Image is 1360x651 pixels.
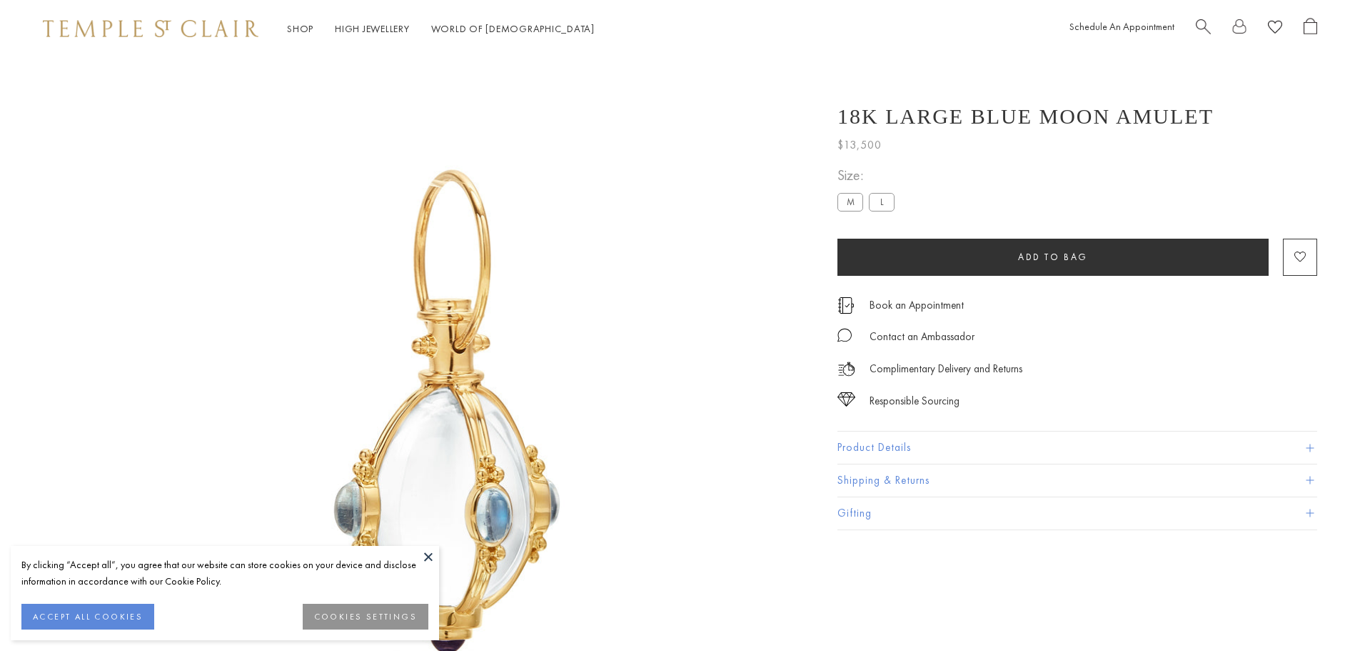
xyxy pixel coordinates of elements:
nav: Main navigation [287,20,595,38]
img: icon_delivery.svg [837,360,855,378]
button: COOKIES SETTINGS [303,604,428,630]
a: World of [DEMOGRAPHIC_DATA]World of [DEMOGRAPHIC_DATA] [431,22,595,35]
a: Open Shopping Bag [1304,18,1317,40]
img: Temple St. Clair [43,20,258,37]
label: M [837,193,863,211]
button: Shipping & Returns [837,464,1317,497]
img: MessageIcon-01_2.svg [837,328,852,342]
a: Search [1196,18,1211,40]
span: $13,500 [837,136,882,154]
div: By clicking “Accept all”, you agree that our website can store cookies on your device and disclos... [21,557,428,590]
img: icon_sourcing.svg [837,392,855,407]
a: ShopShop [287,22,313,35]
h1: 18K Large Blue Moon Amulet [837,104,1214,129]
label: L [869,193,895,211]
button: Add to bag [837,239,1269,276]
p: Complimentary Delivery and Returns [870,360,1022,378]
span: Add to bag [1018,251,1088,263]
a: Schedule An Appointment [1069,20,1174,33]
button: Gifting [837,497,1317,530]
img: icon_appointment.svg [837,297,855,314]
a: View Wishlist [1268,18,1282,40]
a: Book an Appointment [870,297,964,313]
div: Contact an Ambassador [870,328,974,346]
button: Product Details [837,432,1317,464]
a: High JewelleryHigh Jewellery [335,22,410,35]
span: Size: [837,164,900,187]
div: Responsible Sourcing [870,392,959,410]
button: ACCEPT ALL COOKIES [21,604,154,630]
